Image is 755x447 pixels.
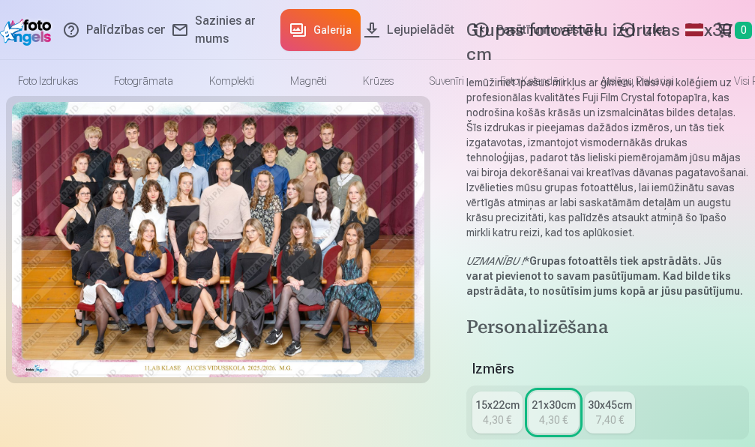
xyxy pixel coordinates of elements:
[272,60,345,102] a: Magnēti
[539,412,568,427] div: 4,30 €
[280,9,361,51] a: Galerija
[711,3,755,57] a: Grozs0
[735,22,752,39] span: 0
[475,397,520,412] div: 15x22cm
[466,316,749,340] h4: Personalizēšana
[466,255,524,267] em: UZMANĪBU !
[585,391,635,433] a: 30x45cm7,40 €
[483,412,511,427] div: 4,30 €
[678,9,711,51] a: Global
[466,358,749,379] h5: Izmērs
[532,397,576,412] div: 21x30cm
[472,391,523,433] a: 15x22cm4,30 €
[345,60,412,102] a: Krūzes
[482,60,583,102] a: Foto kalendāri
[466,75,749,240] p: Iemūžiniet īpašus mirkļus ar ģimeni, klasi vai kolēģiem uz profesionālas kvalitātes Fuji Film Cry...
[466,255,743,297] strong: Grupas fotoattēls tiek apstrādāts. Jūs varat pievienot to savam pasūtījumam. Kad bilde tiks apstr...
[588,397,632,412] div: 30x45cm
[529,391,579,433] a: 21x30cm4,30 €
[191,60,272,102] a: Komplekti
[595,412,624,427] div: 7,40 €
[412,60,482,102] a: Suvenīri
[583,60,692,102] a: Atslēgu piekariņi
[96,60,191,102] a: Fotogrāmata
